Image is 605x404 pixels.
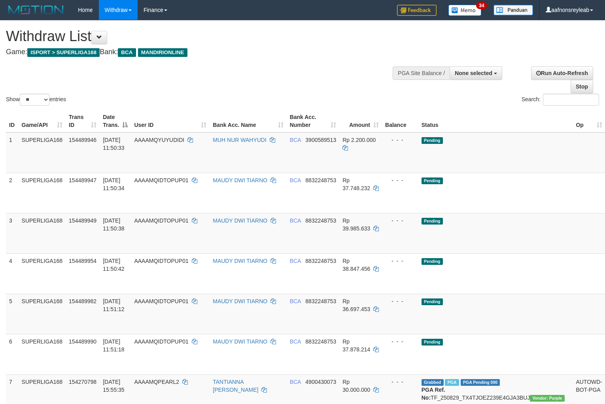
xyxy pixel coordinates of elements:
[342,217,370,232] span: Rp 39.985.633
[19,132,66,173] td: SUPERLIGA168
[27,48,100,57] span: ISPORT > SUPERLIGA168
[6,28,395,44] h1: Withdraw List
[305,258,336,264] span: Copy 8832248753 to clipboard
[290,338,301,345] span: BCA
[6,110,19,132] th: ID
[422,177,443,184] span: Pending
[385,338,415,345] div: - - -
[6,173,19,213] td: 2
[339,110,382,132] th: Amount: activate to sort column ascending
[19,173,66,213] td: SUPERLIGA168
[290,258,301,264] span: BCA
[213,338,267,345] a: MAUDY DWI TIARNO
[342,298,370,312] span: Rp 36.697.453
[305,379,336,385] span: Copy 4900430073 to clipboard
[422,387,445,401] b: PGA Ref. No:
[422,137,443,144] span: Pending
[422,218,443,225] span: Pending
[342,177,370,191] span: Rp 37.748.232
[461,379,500,386] span: PGA Pending
[213,177,267,183] a: MAUDY DWI TIARNO
[6,48,395,56] h4: Game: Bank:
[6,213,19,253] td: 3
[134,258,188,264] span: AAAAMQIDTOPUP01
[476,2,487,9] span: 34
[422,298,443,305] span: Pending
[19,213,66,253] td: SUPERLIGA168
[69,217,96,224] span: 154489949
[493,5,533,15] img: panduan.png
[6,132,19,173] td: 1
[134,338,188,345] span: AAAAMQIDTOPUP01
[103,379,125,393] span: [DATE] 15:55:35
[19,253,66,294] td: SUPERLIGA168
[305,298,336,304] span: Copy 8832248753 to clipboard
[19,110,66,132] th: Game/API: activate to sort column ascending
[422,339,443,345] span: Pending
[134,177,188,183] span: AAAAMQIDTOPUP01
[69,298,96,304] span: 154489982
[393,66,450,80] div: PGA Site Balance /
[418,110,573,132] th: Status
[213,379,258,393] a: TANTIANNA [PERSON_NAME]
[397,5,437,16] img: Feedback.jpg
[134,298,188,304] span: AAAAMQIDTOPUP01
[385,297,415,305] div: - - -
[103,217,125,232] span: [DATE] 11:50:38
[19,334,66,374] td: SUPERLIGA168
[19,294,66,334] td: SUPERLIGA168
[103,338,125,353] span: [DATE] 11:51:18
[290,217,301,224] span: BCA
[213,298,267,304] a: MAUDY DWI TIARNO
[6,294,19,334] td: 5
[287,110,340,132] th: Bank Acc. Number: activate to sort column ascending
[103,177,125,191] span: [DATE] 11:50:34
[134,137,184,143] span: AAAAMQYUYUDIDI
[210,110,286,132] th: Bank Acc. Name: activate to sort column ascending
[450,66,502,80] button: None selected
[385,378,415,386] div: - - -
[305,217,336,224] span: Copy 8832248753 to clipboard
[342,137,376,143] span: Rp 2.200.000
[69,137,96,143] span: 154489946
[69,177,96,183] span: 154489947
[382,110,418,132] th: Balance
[69,338,96,345] span: 154489990
[69,258,96,264] span: 154489954
[543,94,599,106] input: Search:
[118,48,136,57] span: BCA
[530,395,564,402] span: Vendor URL: https://trx4.1velocity.biz
[385,136,415,144] div: - - -
[422,379,444,386] span: Grabbed
[290,177,301,183] span: BCA
[213,217,267,224] a: MAUDY DWI TIARNO
[6,4,66,16] img: MOTION_logo.png
[305,137,336,143] span: Copy 3900589513 to clipboard
[385,176,415,184] div: - - -
[455,70,492,76] span: None selected
[385,257,415,265] div: - - -
[103,258,125,272] span: [DATE] 11:50:42
[531,66,593,80] a: Run Auto-Refresh
[305,338,336,345] span: Copy 8832248753 to clipboard
[6,334,19,374] td: 6
[131,110,210,132] th: User ID: activate to sort column ascending
[213,258,267,264] a: MAUDY DWI TIARNO
[448,5,482,16] img: Button%20Memo.svg
[134,379,179,385] span: AAAAMQPEARL2
[571,80,593,93] a: Stop
[290,379,301,385] span: BCA
[522,94,599,106] label: Search:
[66,110,100,132] th: Trans ID: activate to sort column ascending
[69,379,96,385] span: 154270798
[290,298,301,304] span: BCA
[103,298,125,312] span: [DATE] 11:51:12
[290,137,301,143] span: BCA
[445,379,459,386] span: Marked by aafmaleo
[342,258,370,272] span: Rp 38.847.456
[138,48,187,57] span: MANDIRIONLINE
[100,110,131,132] th: Date Trans.: activate to sort column descending
[422,258,443,265] span: Pending
[342,379,370,393] span: Rp 30.000.000
[342,338,370,353] span: Rp 37.878.214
